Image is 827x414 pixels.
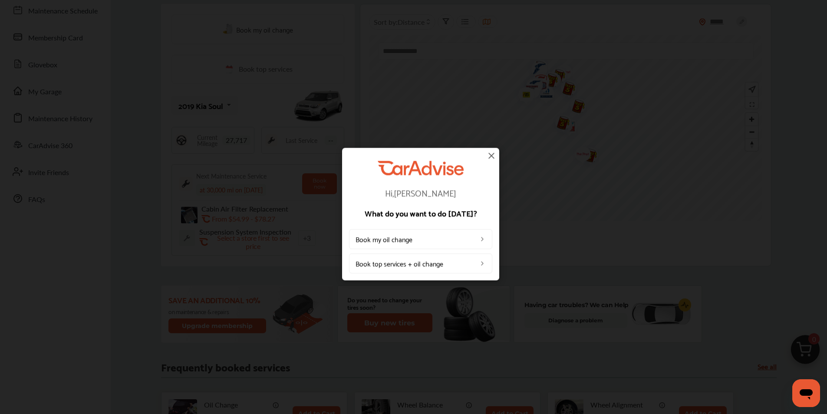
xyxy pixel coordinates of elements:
a: Book my oil change [349,229,492,249]
img: CarAdvise Logo [378,161,464,175]
p: Hi, [PERSON_NAME] [349,188,492,197]
iframe: Button to launch messaging window [792,379,820,407]
img: close-icon.a004319c.svg [486,150,497,161]
img: left_arrow_icon.0f472efe.svg [479,260,486,267]
p: What do you want to do [DATE]? [349,209,492,217]
img: left_arrow_icon.0f472efe.svg [479,235,486,242]
a: Book top services + oil change [349,253,492,273]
